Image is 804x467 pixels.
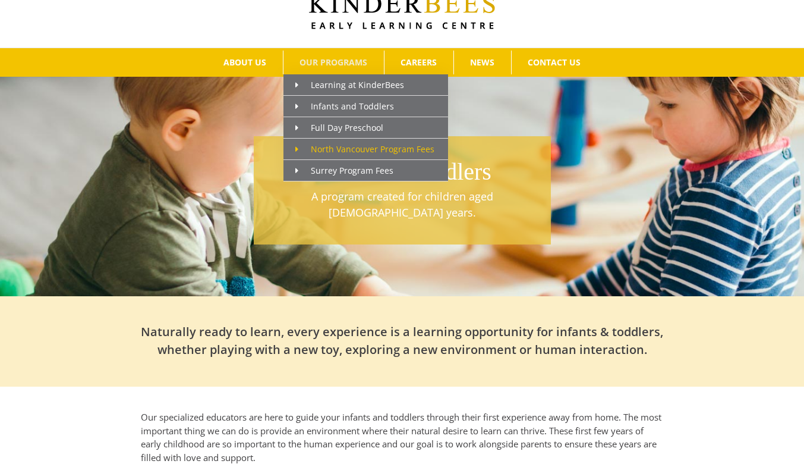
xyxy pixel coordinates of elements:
[260,155,545,189] h1: Infants & Toddlers
[401,58,437,67] span: CAREERS
[283,74,448,96] a: Learning at KinderBees
[454,51,511,74] a: NEWS
[283,51,384,74] a: OUR PROGRAMS
[470,58,494,67] span: NEWS
[512,51,597,74] a: CONTACT US
[283,117,448,139] a: Full Day Preschool
[295,165,393,176] span: Surrey Program Fees
[141,323,664,359] h2: Naturally ready to learn, every experience is a learning opportunity for infants & toddlers, whet...
[223,58,266,67] span: ABOUT US
[141,410,664,464] p: Our specialized educators are here to guide your infants and toddlers through their first experie...
[295,122,383,133] span: Full Day Preschool
[295,79,404,90] span: Learning at KinderBees
[384,51,453,74] a: CAREERS
[283,139,448,160] a: North Vancouver Program Fees
[18,48,786,77] nav: Main Menu
[295,143,434,155] span: North Vancouver Program Fees
[260,189,545,221] p: A program created for children aged [DEMOGRAPHIC_DATA] years.
[295,101,394,112] span: Infants and Toddlers
[299,58,367,67] span: OUR PROGRAMS
[528,58,581,67] span: CONTACT US
[207,51,283,74] a: ABOUT US
[283,160,448,181] a: Surrey Program Fees
[283,96,448,117] a: Infants and Toddlers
